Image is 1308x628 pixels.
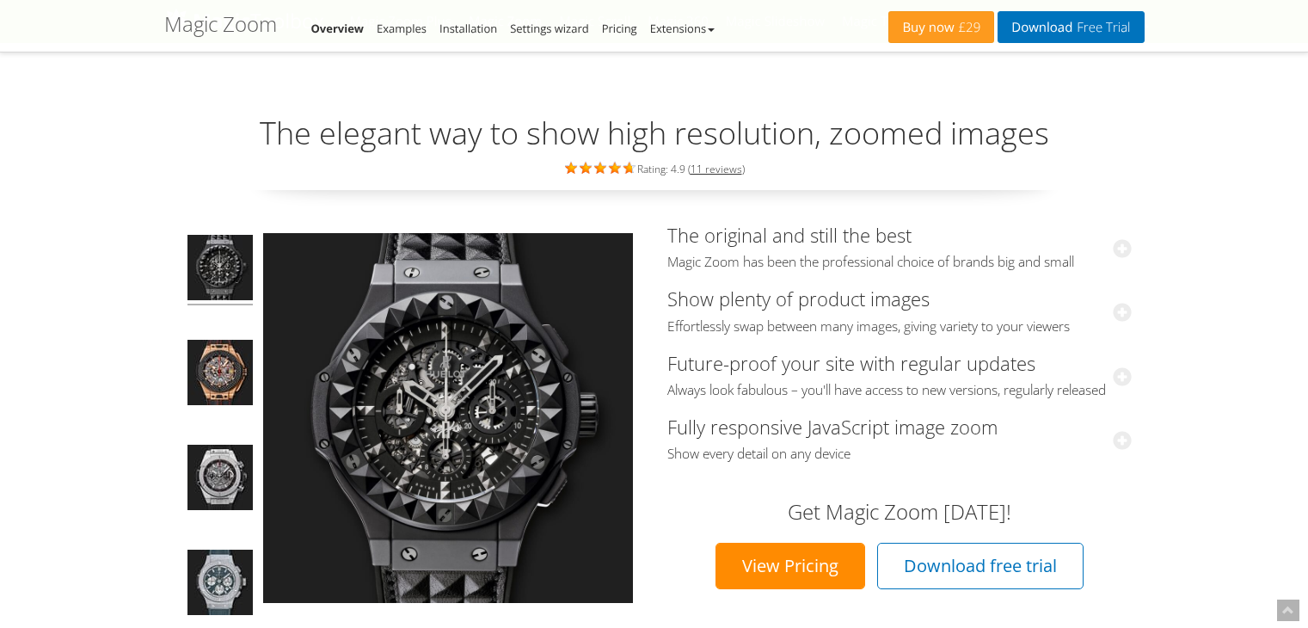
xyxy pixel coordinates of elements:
[1072,21,1130,34] span: Free Trial
[186,338,255,412] a: Big Bang Ferrari King Gold Carbon
[186,548,255,622] a: Big Bang Jeans
[186,443,255,517] a: Big Bang Unico Titanium
[164,116,1145,151] h2: The elegant way to show high resolution, zoomed images
[602,21,637,36] a: Pricing
[510,21,589,36] a: Settings wizard
[187,340,253,410] img: Big Bang Ferrari King Gold Carbon
[955,21,981,34] span: £29
[667,254,1132,271] span: Magic Zoom has been the professional choice of brands big and small
[667,350,1132,399] a: Future-proof your site with regular updatesAlways look fabulous – you'll have access to new versi...
[164,158,1145,177] div: Rating: 4.9 ( )
[667,318,1132,336] span: Effortlessly swap between many images, giving variety to your viewers
[377,21,427,36] a: Examples
[187,550,253,620] img: Big Bang Jeans - Magic Zoom Demo
[186,233,255,307] a: Big Bang Depeche Mode
[685,501,1115,523] h3: Get Magic Zoom [DATE]!
[667,286,1132,335] a: Show plenty of product imagesEffortlessly swap between many images, giving variety to your viewers
[998,11,1144,43] a: DownloadFree Trial
[187,235,253,305] img: Big Bang Depeche Mode - Magic Zoom Demo
[667,382,1132,399] span: Always look fabulous – you'll have access to new versions, regularly released
[888,11,994,43] a: Buy now£29
[667,222,1132,271] a: The original and still the bestMagic Zoom has been the professional choice of brands big and small
[691,162,742,176] a: 11 reviews
[667,446,1132,463] span: Show every detail on any device
[667,414,1132,463] a: Fully responsive JavaScript image zoomShow every detail on any device
[650,21,715,36] a: Extensions
[164,13,277,35] h1: Magic Zoom
[877,543,1084,589] a: Download free trial
[439,21,497,36] a: Installation
[187,445,253,515] img: Big Bang Unico Titanium - Magic Zoom Demo
[311,21,365,36] a: Overview
[715,543,865,589] a: View Pricing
